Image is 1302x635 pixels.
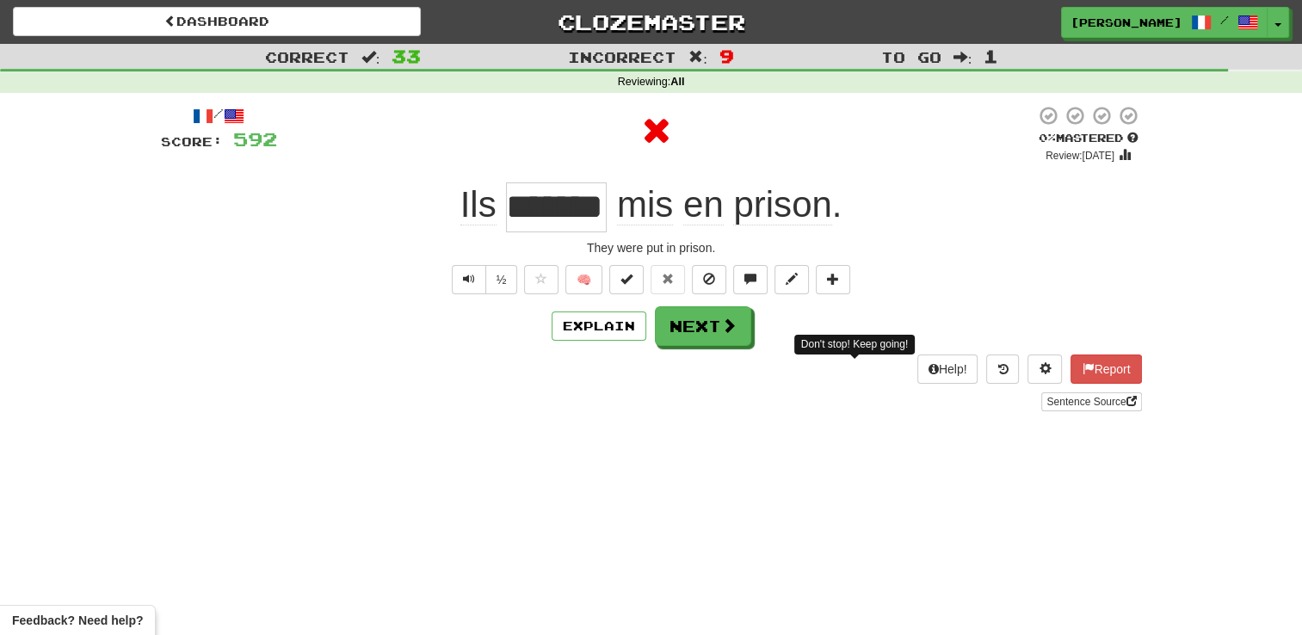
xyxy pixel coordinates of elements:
[447,7,855,37] a: Clozemaster
[816,265,850,294] button: Add to collection (alt+a)
[1039,131,1056,145] span: 0 %
[692,265,726,294] button: Ignore sentence (alt+i)
[392,46,421,66] span: 33
[683,184,724,225] span: en
[568,48,676,65] span: Incorrect
[524,265,558,294] button: Favorite sentence (alt+f)
[1220,14,1229,26] span: /
[984,46,998,66] span: 1
[986,354,1019,384] button: Round history (alt+y)
[655,306,751,346] button: Next
[651,265,685,294] button: Reset to 0% Mastered (alt+r)
[688,50,707,65] span: :
[1071,354,1141,384] button: Report
[953,50,972,65] span: :
[233,128,277,150] span: 592
[881,48,941,65] span: To go
[1035,131,1142,146] div: Mastered
[670,76,684,88] strong: All
[565,265,602,294] button: 🧠
[1071,15,1182,30] span: [PERSON_NAME]
[794,335,915,354] div: Don't stop! Keep going!
[552,311,646,341] button: Explain
[485,265,518,294] button: ½
[917,354,978,384] button: Help!
[265,48,349,65] span: Correct
[161,105,277,126] div: /
[361,50,380,65] span: :
[774,265,809,294] button: Edit sentence (alt+d)
[733,265,768,294] button: Discuss sentence (alt+u)
[1061,7,1268,38] a: [PERSON_NAME] /
[12,612,143,629] span: Open feedback widget
[733,184,831,225] span: prison
[1041,392,1141,411] a: Sentence Source
[13,7,421,36] a: Dashboard
[607,184,842,225] span: .
[161,134,223,149] span: Score:
[617,184,673,225] span: mis
[452,265,486,294] button: Play sentence audio (ctl+space)
[719,46,734,66] span: 9
[161,239,1142,256] div: They were put in prison.
[1046,150,1114,162] small: Review: [DATE]
[460,184,497,225] span: Ils
[609,265,644,294] button: Set this sentence to 100% Mastered (alt+m)
[448,265,518,294] div: Text-to-speech controls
